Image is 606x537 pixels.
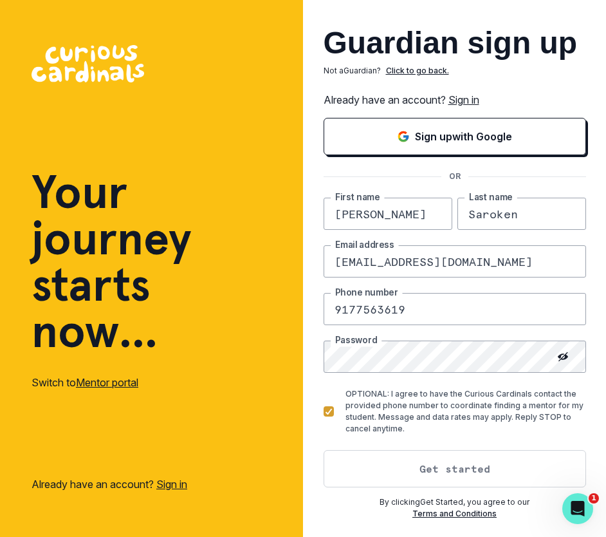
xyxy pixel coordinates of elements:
h1: Your journey starts now... [32,169,271,354]
a: Sign in [156,478,187,491]
a: Terms and Conditions [412,509,497,518]
h2: Guardian sign up [324,28,586,59]
p: Already have an account? [32,476,187,492]
img: Curious Cardinals Logo [32,45,144,82]
button: Get started [324,450,586,487]
a: Sign in [448,93,479,106]
p: OPTIONAL: I agree to have the Curious Cardinals contact the provided phone number to coordinate f... [345,388,586,435]
p: Already have an account? [324,92,586,108]
iframe: Intercom live chat [562,493,593,524]
span: Switch to [32,376,76,389]
p: OR [441,171,468,182]
p: Sign up with Google [415,129,512,144]
a: Mentor portal [76,376,138,389]
p: Click to go back. [386,65,449,77]
p: Not a Guardian ? [324,65,381,77]
span: 1 [589,493,599,504]
button: Sign in with Google (GSuite) [324,118,586,155]
p: By clicking Get Started , you agree to our [324,496,586,508]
